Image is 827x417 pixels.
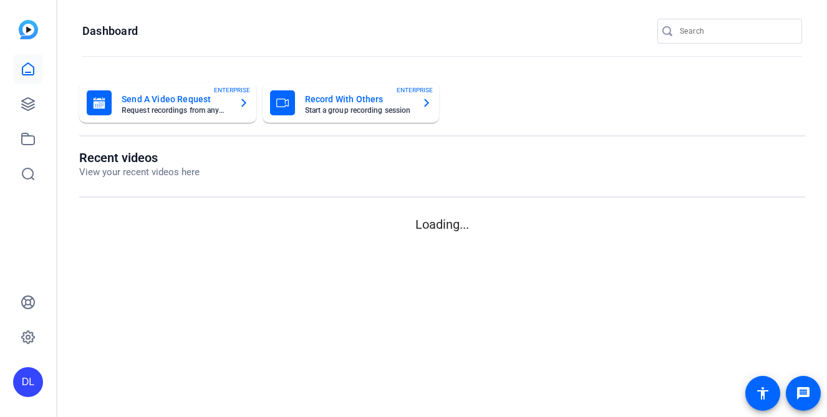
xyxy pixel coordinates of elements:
button: Record With OthersStart a group recording sessionENTERPRISE [263,83,440,123]
input: Search [680,24,792,39]
button: Send A Video RequestRequest recordings from anyone, anywhereENTERPRISE [79,83,256,123]
div: DL [13,367,43,397]
mat-icon: accessibility [755,386,770,401]
h1: Dashboard [82,24,138,39]
img: blue-gradient.svg [19,20,38,39]
span: ENTERPRISE [397,85,433,95]
p: View your recent videos here [79,165,200,180]
p: Loading... [79,215,805,234]
mat-card-subtitle: Start a group recording session [305,107,412,114]
mat-icon: message [796,386,811,401]
mat-card-title: Send A Video Request [122,92,229,107]
span: ENTERPRISE [214,85,250,95]
h1: Recent videos [79,150,200,165]
mat-card-title: Record With Others [305,92,412,107]
mat-card-subtitle: Request recordings from anyone, anywhere [122,107,229,114]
